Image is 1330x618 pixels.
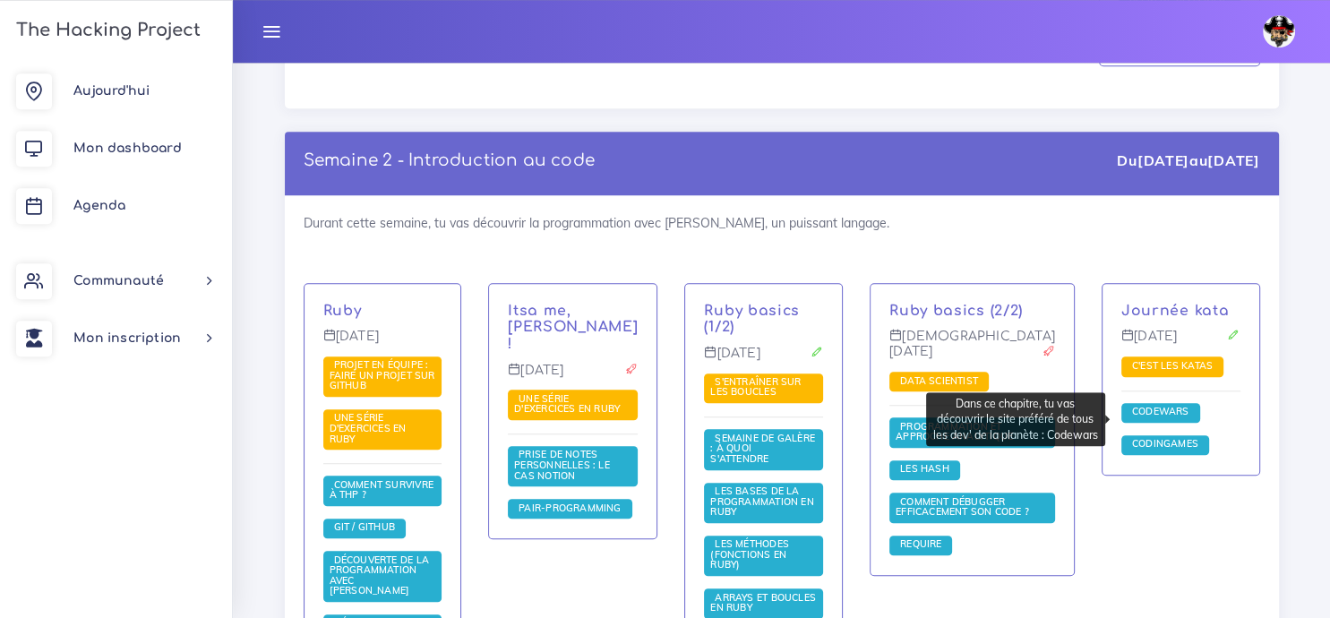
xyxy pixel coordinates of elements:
div: Dans ce chapitre, tu vas découvrir le site préféré de tous les dev' de la planète : Codewars [926,392,1105,446]
a: Git / Github [330,521,400,534]
a: Projet en équipe : faire un projet sur Github [330,359,435,392]
p: [DEMOGRAPHIC_DATA][DATE] [889,329,1055,373]
a: Semaine de galère : à quoi s'attendre [710,432,815,465]
a: C'est les katas [1128,360,1217,373]
span: Programmation et approche analytique [896,420,1017,443]
span: Codewars [1128,405,1194,417]
span: Les méthodes (fonctions en Ruby) [710,537,789,571]
a: Comment survivre à THP ? [330,479,433,502]
a: Data scientist [896,374,982,387]
a: Comment débugger efficacement son code ? [896,495,1034,519]
span: Projet en équipe : faire un projet sur Github [330,358,435,391]
a: Les bases de la programmation en Ruby [710,485,813,519]
span: Require [896,537,946,550]
span: Une série d'exercices en Ruby [514,392,624,416]
span: Prise de notes personnelles : le cas Notion [514,448,610,481]
a: Itsa me, [PERSON_NAME] ! [508,303,638,353]
div: Du au [1117,150,1259,171]
strong: [DATE] [1137,151,1189,169]
a: Ruby [323,303,362,319]
p: [DATE] [704,346,823,374]
span: Codingames [1128,437,1203,450]
a: Semaine 2 - Introduction au code [304,151,595,169]
span: C'est les katas [1128,359,1217,372]
span: Les Hash [896,462,954,475]
h3: The Hacking Project [11,21,201,40]
span: Pair-Programming [514,502,625,514]
span: Comment survivre à THP ? [330,478,433,502]
p: [DATE] [1121,329,1240,357]
span: Les bases de la programmation en Ruby [710,485,813,518]
a: Ruby basics (1/2) [704,303,800,336]
a: Découverte de la programmation avec [PERSON_NAME] [330,554,429,597]
a: Ruby basics (2/2) [889,303,1023,319]
span: Mon inscription [73,331,181,345]
a: Codewars [1128,406,1194,418]
span: Agenda [73,199,125,212]
a: Les Hash [896,463,954,476]
span: Aujourd'hui [73,84,150,98]
a: S'entraîner sur les boucles [710,376,801,399]
a: Pair-Programming [514,502,625,515]
span: Mon dashboard [73,142,182,155]
span: Une série d'exercices en Ruby [330,411,407,444]
a: Une série d'exercices en Ruby [330,412,407,445]
a: Programmation et approche analytique [896,421,1017,444]
span: Git / Github [330,520,400,533]
a: Arrays et boucles en Ruby [710,591,816,614]
a: Les méthodes (fonctions en Ruby) [710,538,789,571]
img: avatar [1263,15,1295,47]
p: [DATE] [508,363,638,391]
a: Une série d'exercices en Ruby [514,393,624,416]
p: [DATE] [323,329,442,357]
strong: [DATE] [1207,151,1259,169]
span: S'entraîner sur les boucles [710,375,801,399]
a: Prise de notes personnelles : le cas Notion [514,449,610,482]
span: Communauté [73,274,164,288]
a: Journée kata [1121,303,1229,319]
a: Require [896,538,946,551]
a: Codingames [1128,438,1203,451]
